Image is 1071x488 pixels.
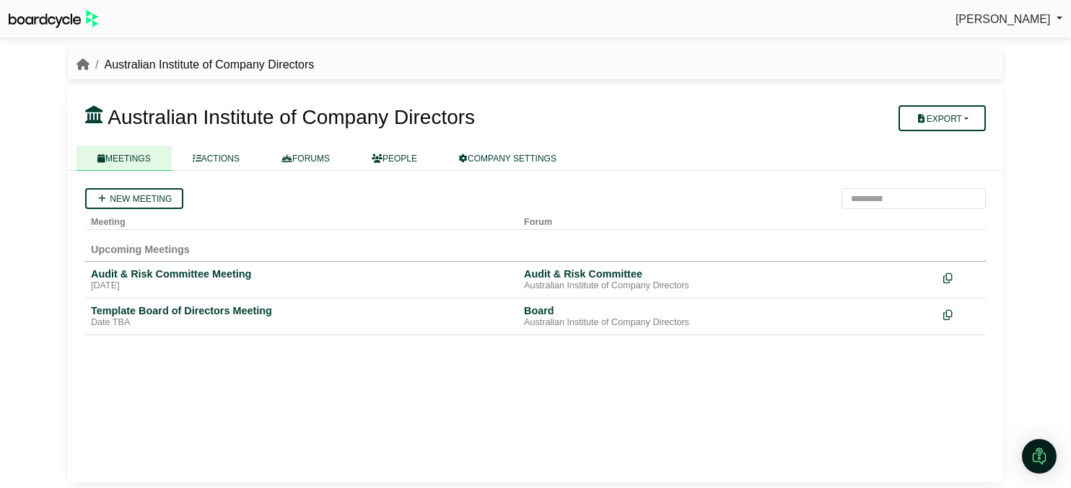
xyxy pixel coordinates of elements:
a: Template Board of Directors Meeting Date TBA [91,304,512,329]
span: [PERSON_NAME] [956,13,1051,25]
th: Forum [518,209,937,230]
div: Open Intercom Messenger [1022,439,1057,474]
a: Board Australian Institute of Company Directors [524,304,932,329]
div: Audit & Risk Committee [524,267,932,280]
a: MEETINGS [76,146,172,171]
div: Date TBA [91,317,512,329]
a: ACTIONS [172,146,261,171]
div: Template Board of Directors Meeting [91,304,512,317]
a: New meeting [85,188,183,209]
div: Make a copy [943,304,980,324]
a: FORUMS [261,146,351,171]
a: Audit & Risk Committee Meeting [DATE] [91,267,512,292]
span: Upcoming Meetings [91,244,190,255]
th: Meeting [85,209,518,230]
div: Australian Institute of Company Directors [524,317,932,329]
div: Board [524,304,932,317]
div: Audit & Risk Committee Meeting [91,267,512,280]
img: BoardcycleBlackGreen-aaafeed430059cb809a45853b8cf6d952af9d84e6e89e1f1685b34bfd5cb7d64.svg [9,10,98,28]
a: [PERSON_NAME] [956,10,1062,29]
nav: breadcrumb [76,56,314,74]
a: COMPANY SETTINGS [438,146,577,171]
a: PEOPLE [351,146,438,171]
li: Australian Institute of Company Directors [89,56,314,74]
button: Export [899,105,986,131]
div: Australian Institute of Company Directors [524,280,932,292]
span: Australian Institute of Company Directors [108,106,475,128]
div: Make a copy [943,267,980,287]
a: Audit & Risk Committee Australian Institute of Company Directors [524,267,932,292]
div: [DATE] [91,280,512,292]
